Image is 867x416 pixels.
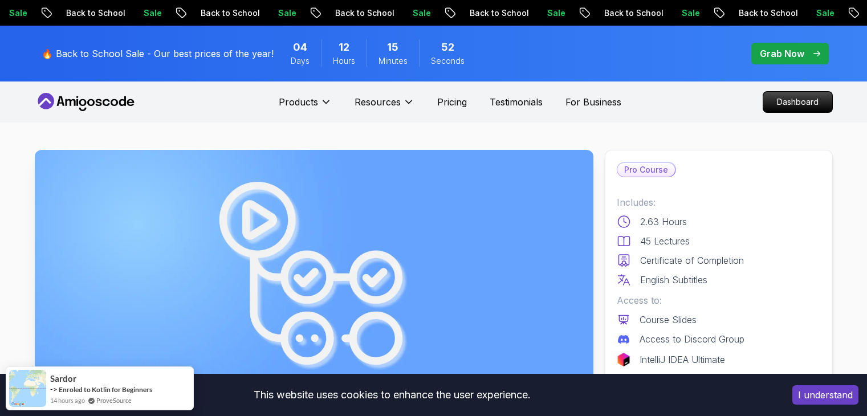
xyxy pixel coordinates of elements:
a: Dashboard [763,91,833,113]
span: Hours [333,55,355,67]
p: Certificate of Completion [640,254,744,267]
p: Sale [269,7,306,19]
span: 4 Days [293,39,307,55]
a: Pricing [437,95,467,109]
span: 12 Hours [339,39,349,55]
p: Sale [135,7,171,19]
span: 14 hours ago [50,395,85,405]
span: -> [50,385,58,394]
button: Products [279,95,332,118]
p: Includes: [617,195,821,209]
p: Dashboard [763,92,832,112]
p: Course Slides [640,313,697,327]
p: 45 Lectures [640,234,690,248]
img: jetbrains logo [617,353,630,366]
div: This website uses cookies to enhance the user experience. [9,382,775,407]
a: Testimonials [490,95,543,109]
a: Enroled to Kotlin for Beginners [59,385,152,394]
p: Access to Discord Group [640,332,744,346]
span: Sardor [50,374,76,384]
span: 52 Seconds [441,39,454,55]
p: Products [279,95,318,109]
p: 2.63 Hours [640,215,687,229]
button: Resources [355,95,414,118]
span: 15 Minutes [387,39,398,55]
p: Pro Course [617,163,675,177]
p: Back to School [192,7,269,19]
span: Minutes [378,55,408,67]
p: Back to School [730,7,807,19]
p: 🔥 Back to School Sale - Our best prices of the year! [42,47,274,60]
p: Access to: [617,293,821,307]
p: Sale [807,7,844,19]
p: Back to School [461,7,538,19]
p: Grab Now [760,47,804,60]
p: Sale [673,7,709,19]
p: Sale [404,7,440,19]
button: Accept cookies [792,385,858,405]
p: Back to School [595,7,673,19]
p: English Subtitles [640,273,707,287]
p: Sale [538,7,575,19]
p: Back to School [326,7,404,19]
p: IntelliJ IDEA Ultimate [640,353,725,366]
span: Seconds [431,55,465,67]
span: Days [291,55,310,67]
p: Back to School [57,7,135,19]
p: Resources [355,95,401,109]
a: For Business [565,95,621,109]
a: ProveSource [96,395,132,405]
img: provesource social proof notification image [9,370,46,407]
